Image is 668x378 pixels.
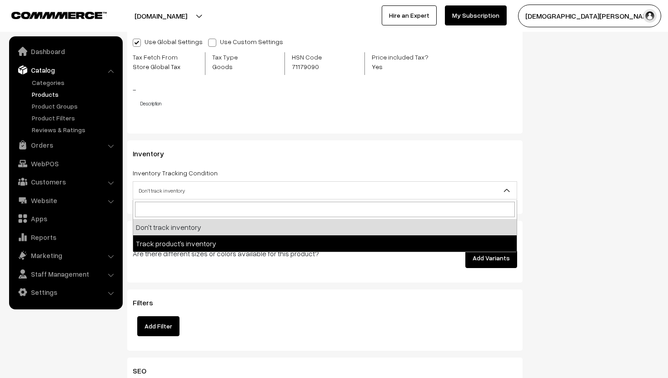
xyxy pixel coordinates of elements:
[11,174,120,190] a: Customers
[208,37,288,46] label: Use Custom Settings
[372,52,438,71] label: Price included Tax?
[133,248,384,259] p: Are there different sizes or colors available for this product?
[30,78,120,87] a: Categories
[133,168,218,178] label: Inventory Tracking Condition
[643,9,657,23] img: user
[372,62,438,71] span: Yes
[133,219,517,235] li: Don't track inventory
[292,52,349,71] label: HSN Code
[11,210,120,227] a: Apps
[133,149,175,158] span: Inventory
[212,52,258,71] label: Tax Type
[133,366,157,375] span: SEO
[11,12,107,19] img: COMMMERCE
[133,52,198,71] label: Tax Fetch From
[292,62,349,71] span: 71179090
[11,266,120,282] a: Staff Management
[30,101,120,111] a: Product Groups
[133,298,164,307] span: Filters
[382,5,437,25] a: Hire an Expert
[133,62,198,71] span: Store Global Tax
[11,229,120,245] a: Reports
[133,183,517,199] span: Don't track inventory
[133,235,517,252] li: Track product's inventory
[137,316,179,336] button: Add Filter
[30,113,120,123] a: Product Filters
[11,137,120,153] a: Orders
[11,247,120,264] a: Marketing
[11,9,91,20] a: COMMMERCE
[11,192,120,209] a: Website
[445,5,507,25] a: My Subscription
[103,5,219,27] button: [DOMAIN_NAME]
[30,90,120,99] a: Products
[11,155,120,172] a: WebPOS
[133,181,517,199] span: Don't track inventory
[11,43,120,60] a: Dashboard
[11,284,120,300] a: Settings
[212,62,258,71] span: Goods
[30,125,120,134] a: Reviews & Ratings
[518,5,661,27] button: [DEMOGRAPHIC_DATA][PERSON_NAME]
[465,248,517,268] button: Add Variants
[133,84,517,95] div: -
[140,100,517,106] h4: Description
[133,37,203,46] label: Use Global Settings
[11,62,120,78] a: Catalog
